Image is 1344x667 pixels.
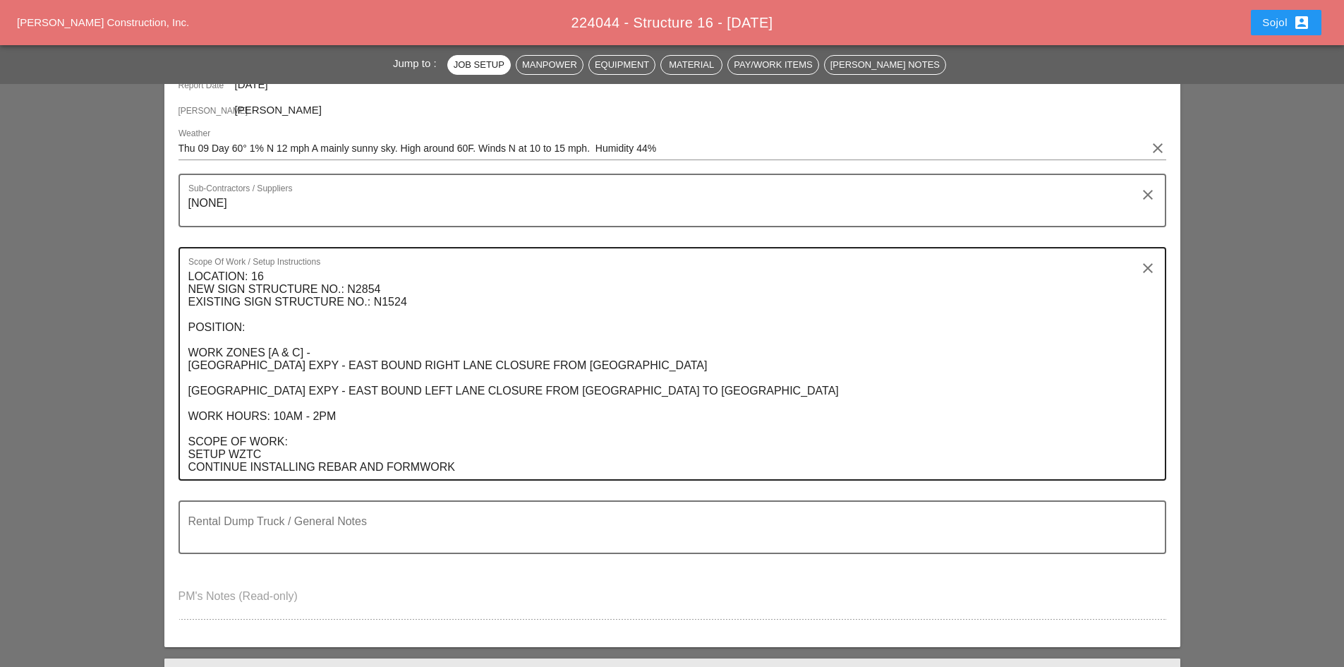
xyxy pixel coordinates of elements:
[447,55,511,75] button: Job Setup
[188,519,1145,553] textarea: Rental Dump Truck / General Notes
[178,79,235,92] span: Report Date
[571,15,773,30] span: 224044 - Structure 16 - [DATE]
[667,58,716,72] div: Material
[727,55,818,75] button: Pay/Work Items
[660,55,722,75] button: Material
[734,58,812,72] div: Pay/Work Items
[235,78,268,90] span: [DATE]
[824,55,946,75] button: [PERSON_NAME] Notes
[17,16,189,28] a: [PERSON_NAME] Construction, Inc.
[393,57,442,69] span: Jump to :
[516,55,583,75] button: Manpower
[1251,10,1321,35] button: Sojol
[1139,186,1156,203] i: clear
[178,137,1146,160] input: Weather
[454,58,504,72] div: Job Setup
[178,104,235,117] span: [PERSON_NAME]
[235,104,322,116] span: [PERSON_NAME]
[1293,14,1310,31] i: account_box
[1139,260,1156,277] i: clear
[588,55,655,75] button: Equipment
[1149,140,1166,157] i: clear
[188,265,1145,479] textarea: Scope Of Work / Setup Instructions
[1262,14,1310,31] div: Sojol
[188,192,1145,226] textarea: Sub-Contractors / Suppliers
[830,58,940,72] div: [PERSON_NAME] Notes
[522,58,577,72] div: Manpower
[178,585,1166,619] textarea: PM's Notes (Read-only)
[595,58,649,72] div: Equipment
